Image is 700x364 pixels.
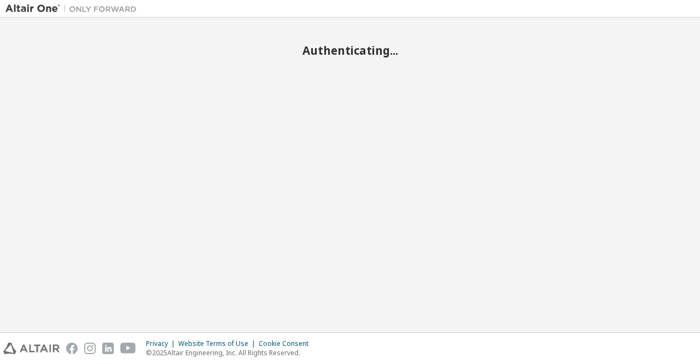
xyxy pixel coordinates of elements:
div: Privacy [146,339,178,348]
img: altair_logo.svg [3,343,60,354]
img: facebook.svg [66,343,78,354]
div: Cookie Consent [259,339,315,348]
img: Altair One [5,3,142,14]
div: Website Terms of Use [178,339,259,348]
h2: Authenticating... [5,43,695,57]
img: youtube.svg [120,343,136,354]
img: instagram.svg [84,343,96,354]
p: © 2025 Altair Engineering, Inc. All Rights Reserved. [146,348,315,357]
img: linkedin.svg [102,343,114,354]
